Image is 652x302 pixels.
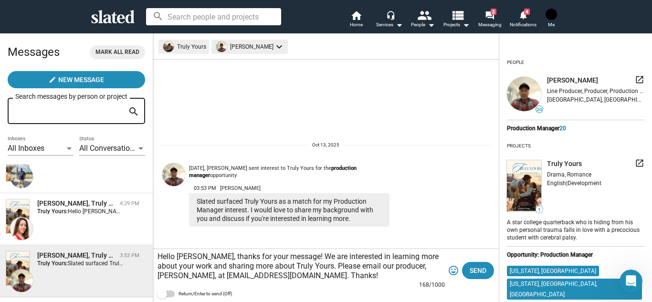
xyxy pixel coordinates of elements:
time: 4:29 PM [120,200,139,207]
span: Me [548,19,555,31]
span: 20 [559,125,566,132]
span: Home [350,19,363,31]
strong: Truly Yours: [37,208,68,215]
button: New Message [8,71,145,88]
mat-icon: forum [485,10,494,20]
div: Projects [507,139,531,153]
span: [PERSON_NAME] [547,76,598,85]
mat-chip: [US_STATE], [GEOGRAPHIC_DATA] [507,266,599,276]
span: Return/Enter to send (Off) [179,288,232,300]
span: 2 [491,9,496,15]
span: 1 [536,207,543,213]
img: undefined [216,42,227,52]
mat-icon: search [128,104,139,119]
img: undefined [507,77,541,111]
button: Jessica FrewMe [540,7,563,31]
button: People [406,10,440,31]
strong: Truly Yours: [37,260,68,267]
mat-icon: arrow_drop_down [460,19,472,31]
span: 03:53 PM [194,185,216,191]
mat-icon: keyboard_arrow_down [273,41,285,52]
img: Daniel Mansour [10,165,33,188]
button: Send [462,262,494,279]
img: Truly Yours [6,251,29,285]
div: Opportunity: Production Manager [507,251,644,258]
a: Home [339,10,373,31]
img: Jessica Frew [546,9,557,20]
div: People [507,56,524,69]
mat-icon: create [49,76,56,83]
span: New Message [58,71,104,88]
img: Mariel Ferry [10,217,33,240]
span: All Inboxes [8,144,44,153]
span: Drama, Romance [547,171,591,178]
iframe: Intercom live chat [620,270,642,292]
a: Alexander Moon [160,161,187,228]
span: Notifications [510,19,536,31]
span: [PERSON_NAME] [220,185,261,191]
mat-hint: 168/1000 [419,281,445,289]
button: Projects [440,10,473,31]
mat-icon: arrow_drop_down [393,19,405,31]
mat-icon: home [350,10,362,21]
span: 20 [536,107,543,113]
span: Messaging [478,19,502,31]
button: Mark all read [90,45,145,59]
mat-chip: [PERSON_NAME] [211,40,288,54]
span: Truly Yours [547,159,582,168]
input: Search people and projects [146,8,281,25]
div: Slated surfaced Truly Yours as a match for my Production Manager interest. I would love to share ... [189,193,389,227]
img: Truly Yours [6,199,29,233]
img: undefined [507,160,541,211]
mat-icon: launch [635,158,644,168]
div: [GEOGRAPHIC_DATA], [GEOGRAPHIC_DATA], [GEOGRAPHIC_DATA] [547,96,644,103]
span: Mark all read [95,47,139,57]
span: All Conversations [79,144,138,153]
div: Alexander Moon, Truly Yours [37,251,116,260]
mat-icon: view_list [451,8,464,22]
span: Send [470,262,486,279]
img: Alexander Moon [162,163,185,186]
mat-icon: arrow_drop_down [425,19,437,31]
div: Line Producer, Producer, Production Manager, Production Supervisor, Unit Production Manager [547,88,644,94]
span: Projects [443,19,470,31]
h2: Messages [8,41,60,63]
mat-chip: [US_STATE], [GEOGRAPHIC_DATA], [GEOGRAPHIC_DATA] [507,279,642,300]
div: A star college quarterback who is hiding from his own personal trauma falls in love with a precoc... [507,217,644,242]
span: Slated surfaced Truly Yours as a match for my Production Manager interest. I would love to share ... [68,260,509,267]
div: Services [376,19,403,31]
span: 4 [524,9,530,15]
span: Development [568,180,601,187]
mat-icon: tag_faces [448,265,459,276]
mat-icon: launch [635,75,644,84]
time: 3:53 PM [120,252,139,259]
span: English [547,180,566,187]
mat-icon: headset_mic [386,10,395,19]
mat-icon: people [417,8,431,22]
div: Mariel Ferry, Truly Yours [37,199,116,208]
a: 4Notifications [506,10,540,31]
strong: production manager [189,165,357,178]
a: 2Messaging [473,10,506,31]
button: Services [373,10,406,31]
img: Alexander Moon [10,269,33,292]
div: [DATE], [PERSON_NAME] sent interest to Truly Yours for the opportunity [189,165,389,179]
div: Production Manager [507,125,644,132]
span: | [566,180,568,187]
div: People [411,19,435,31]
mat-icon: notifications [518,10,527,19]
